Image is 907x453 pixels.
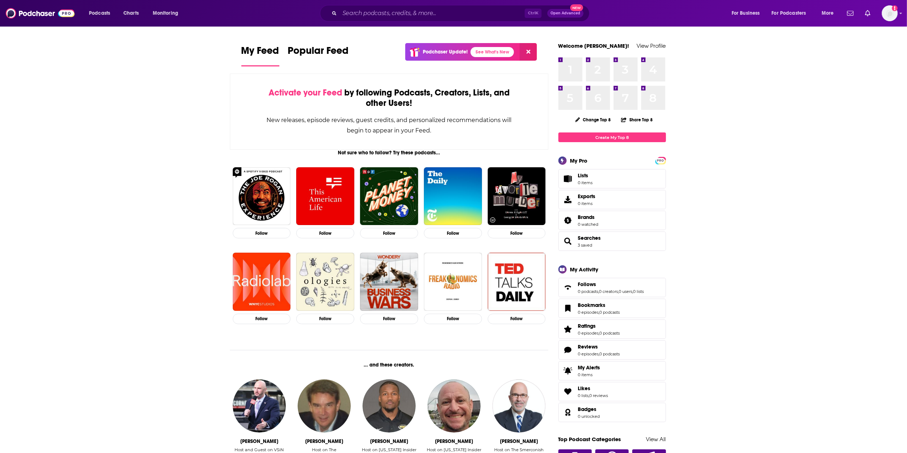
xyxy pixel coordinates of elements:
[772,8,806,18] span: For Podcasters
[578,406,600,412] a: Badges
[578,289,599,294] a: 0 podcasts
[298,379,351,433] img: Ed Opperman
[488,228,546,238] button: Follow
[621,113,653,127] button: Share Top 8
[424,253,482,311] img: Freakonomics Radio
[600,331,620,336] a: 0 podcasts
[435,438,473,444] div: Ira Weintraub
[305,438,343,444] div: Ed Opperman
[578,222,599,227] a: 0 watched
[427,447,481,452] div: Host on [US_STATE] Insider
[589,393,590,398] span: ,
[558,42,629,49] a: Welcome [PERSON_NAME]!
[646,436,666,443] a: View All
[578,302,620,308] a: Bookmarks
[561,324,575,334] a: Ratings
[488,314,546,324] button: Follow
[266,115,512,136] div: New releases, episode reviews, guest credits, and personalized recommendations will begin to appe...
[578,201,596,206] span: 0 items
[492,379,545,433] img: Michael Smerconish
[578,214,599,220] a: Brands
[488,167,546,225] a: My Favorite Murder with Karen Kilgariff and Georgia Hardstark
[618,289,619,294] span: ,
[561,215,575,225] a: Brands
[599,310,600,315] span: ,
[340,8,525,19] input: Search podcasts, credits, & more...
[578,393,589,398] a: 0 lists
[578,180,593,185] span: 0 items
[882,5,898,21] button: Show profile menu
[578,235,601,241] a: Searches
[230,362,549,368] div: ... and these creators.
[561,303,575,313] a: Bookmarks
[558,211,666,230] span: Brands
[148,8,188,19] button: open menu
[578,331,599,336] a: 0 episodes
[817,8,843,19] button: open menu
[578,323,596,329] span: Ratings
[488,253,546,311] img: TED Talks Daily
[360,253,418,311] img: Business Wars
[327,5,596,22] div: Search podcasts, credits, & more...
[571,115,615,124] button: Change Top 8
[241,45,279,61] span: My Feed
[558,382,666,401] span: Likes
[241,45,279,66] a: My Feed
[558,232,666,251] span: Searches
[558,340,666,360] span: Reviews
[599,351,600,356] span: ,
[558,319,666,339] span: Ratings
[233,379,286,433] img: Jensen Lewis
[578,281,596,288] span: Follows
[424,314,482,324] button: Follow
[233,167,291,225] img: The Joe Rogan Experience
[558,132,666,142] a: Create My Top 8
[153,8,178,18] span: Monitoring
[558,278,666,297] span: Follows
[578,372,600,377] span: 0 items
[578,351,599,356] a: 0 episodes
[822,8,834,18] span: More
[288,45,349,66] a: Popular Feed
[296,228,354,238] button: Follow
[6,6,75,20] img: Podchaser - Follow, Share and Rate Podcasts
[525,9,542,18] span: Ctrl K
[360,228,418,238] button: Follow
[570,4,583,11] span: New
[599,331,600,336] span: ,
[362,447,416,452] div: Host on [US_STATE] Insider
[423,49,468,55] p: Podchaser Update!
[578,281,644,288] a: Follows
[656,158,665,163] span: PRO
[558,403,666,422] span: Badges
[732,8,760,18] span: For Business
[296,253,354,311] img: Ologies with Alie Ward
[288,45,349,61] span: Popular Feed
[558,169,666,188] a: Lists
[619,289,633,294] a: 0 users
[558,361,666,380] a: My Alerts
[578,214,595,220] span: Brands
[590,393,608,398] a: 0 reviews
[233,253,291,311] img: Radiolab
[471,47,514,57] a: See What's New
[656,158,665,163] a: PRO
[558,299,666,318] span: Bookmarks
[370,438,408,444] div: Sam Webb
[500,438,538,444] div: Michael Smerconish
[230,150,549,156] div: Not sure who to follow? Try these podcasts...
[360,314,418,324] button: Follow
[578,364,600,371] span: My Alerts
[84,8,119,19] button: open menu
[266,88,512,108] div: by following Podcasts, Creators, Lists, and other Users!
[600,351,620,356] a: 0 podcasts
[578,344,620,350] a: Reviews
[578,172,589,179] span: Lists
[119,8,143,19] a: Charts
